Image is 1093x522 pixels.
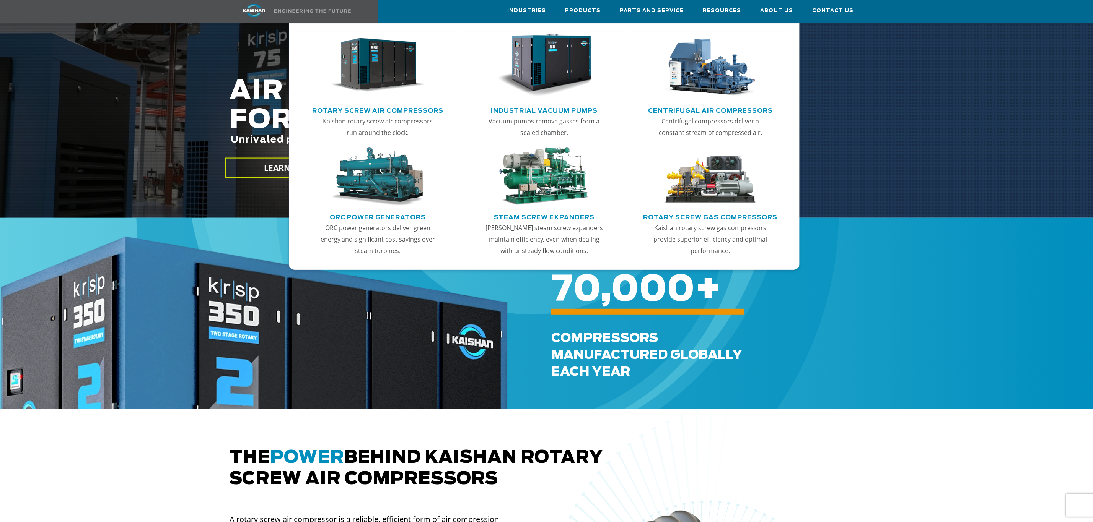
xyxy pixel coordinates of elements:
a: Industrial Vacuum Pumps [491,104,598,115]
span: Products [565,6,601,15]
h6: + [551,285,1049,295]
a: Contact Us [813,0,854,21]
div: Compressors Manufactured GLOBALLY each Year [551,330,1076,380]
img: thumb-Rotary-Screw-Gas-Compressors [663,147,757,206]
img: thumb-Centrifugal-Air-Compressors [663,34,757,97]
a: Rotary Screw Air Compressors [312,104,443,115]
p: Centrifugal compressors deliver a constant stream of compressed air. [651,115,770,138]
span: LEARN MORE [264,162,316,173]
img: thumb-Industrial-Vacuum-Pumps [497,34,591,97]
a: Resources [703,0,741,21]
h2: The behind Kaishan rotary screw air compressors [230,447,863,490]
p: Kaishan rotary screw air compressors run around the clock. [318,115,438,138]
span: Parts and Service [620,6,684,15]
a: ORC Power Generators [330,211,426,222]
a: About Us [761,0,793,21]
a: Parts and Service [620,0,684,21]
img: thumb-ORC-Power-Generators [331,147,425,206]
a: Industries [508,0,546,21]
img: Engineering the future [274,9,351,13]
span: Unrivaled performance with up to 35% energy cost savings. [231,135,559,144]
a: Rotary Screw Gas Compressors [643,211,778,222]
p: Vacuum pumps remove gasses from a sealed chamber. [484,115,604,138]
img: kaishan logo [225,4,283,17]
h2: AIR COMPRESSORS FOR THE [230,77,756,169]
span: Contact Us [813,6,854,15]
p: ORC power generators deliver green energy and significant cost savings over steam turbines. [318,222,438,256]
span: 70,000 [551,272,695,308]
a: LEARN MORE [225,158,355,178]
span: About Us [761,6,793,15]
p: [PERSON_NAME] steam screw expanders maintain efficiency, even when dealing with unsteady flow con... [484,222,604,256]
a: Centrifugal Air Compressors [648,104,773,115]
a: Products [565,0,601,21]
a: Steam Screw Expanders [494,211,595,222]
span: Industries [508,6,546,15]
span: Resources [703,6,741,15]
p: Kaishan rotary screw gas compressors provide superior efficiency and optimal performance. [651,222,770,256]
img: thumb-Rotary-Screw-Air-Compressors [331,34,425,97]
img: thumb-Steam-Screw-Expanders [497,147,591,206]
